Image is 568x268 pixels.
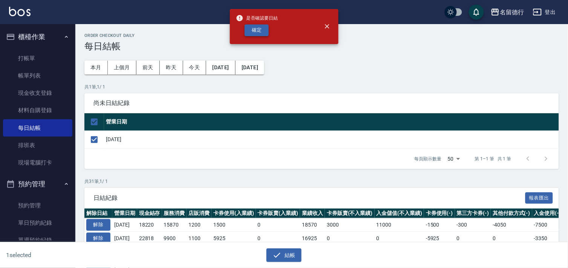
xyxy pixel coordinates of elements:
[162,209,187,218] th: 服務消費
[84,84,559,90] p: 共 1 筆, 1 / 1
[455,232,491,245] td: 0
[162,232,187,245] td: 9900
[325,209,375,218] th: 卡券販賣(不入業績)
[455,209,491,218] th: 第三方卡券(-)
[3,84,72,102] a: 現金收支登錄
[84,61,108,75] button: 本月
[84,33,559,38] h2: Order checkout daily
[245,24,269,36] button: 確定
[488,5,527,20] button: 名留德行
[415,155,442,162] p: 每頁顯示數量
[266,248,302,262] button: 結帳
[3,119,72,137] a: 每日結帳
[187,218,211,232] td: 1200
[187,232,211,245] td: 1100
[3,50,72,67] a: 打帳單
[211,232,256,245] td: 5925
[86,219,110,231] button: 解除
[137,218,162,232] td: 18220
[256,232,300,245] td: 0
[137,232,162,245] td: 22818
[491,218,532,232] td: -4050
[3,137,72,154] a: 排班表
[300,218,325,232] td: 18570
[187,209,211,218] th: 店販消費
[300,232,325,245] td: 16925
[3,102,72,119] a: 材料自購登錄
[530,5,559,19] button: 登出
[183,61,207,75] button: 今天
[93,194,525,202] span: 日結紀錄
[9,7,31,16] img: Logo
[112,232,137,245] td: [DATE]
[84,41,559,52] h3: 每日結帳
[300,209,325,218] th: 業績收入
[500,8,524,17] div: 名留德行
[256,218,300,232] td: 0
[104,131,559,148] td: [DATE]
[104,113,559,131] th: 營業日期
[532,218,563,232] td: -7500
[3,214,72,231] a: 單日預約紀錄
[3,154,72,171] a: 現場電腦打卡
[525,192,553,204] button: 報表匯出
[375,209,424,218] th: 入金儲值(不入業績)
[84,209,112,218] th: 解除日結
[93,99,550,107] span: 尚未日結紀錄
[206,61,235,75] button: [DATE]
[211,218,256,232] td: 1500
[162,218,187,232] td: 15870
[112,209,137,218] th: 營業日期
[86,233,110,244] button: 解除
[84,178,559,185] p: 共 31 筆, 1 / 1
[6,250,141,260] h6: 1 selected
[475,155,511,162] p: 第 1–1 筆 共 1 筆
[256,209,300,218] th: 卡券販賣(入業績)
[525,194,553,201] a: 報表匯出
[136,61,160,75] button: 前天
[236,61,264,75] button: [DATE]
[455,218,491,232] td: -300
[3,174,72,194] button: 預約管理
[532,232,563,245] td: -3350
[3,27,72,47] button: 櫃檯作業
[325,218,375,232] td: 3000
[491,209,532,218] th: 其他付款方式(-)
[532,209,563,218] th: 入金使用(-)
[445,149,463,169] div: 50
[112,218,137,232] td: [DATE]
[375,218,424,232] td: 11000
[491,232,532,245] td: 0
[3,231,72,249] a: 單週預約紀錄
[3,197,72,214] a: 預約管理
[236,14,278,22] span: 是否確認要日結
[3,67,72,84] a: 帳單列表
[211,209,256,218] th: 卡券使用(入業績)
[137,209,162,218] th: 現金結存
[160,61,183,75] button: 昨天
[319,18,335,35] button: close
[424,232,455,245] td: -5925
[375,232,424,245] td: 0
[424,218,455,232] td: -1500
[108,61,136,75] button: 上個月
[469,5,484,20] button: save
[325,232,375,245] td: 0
[424,209,455,218] th: 卡券使用(-)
